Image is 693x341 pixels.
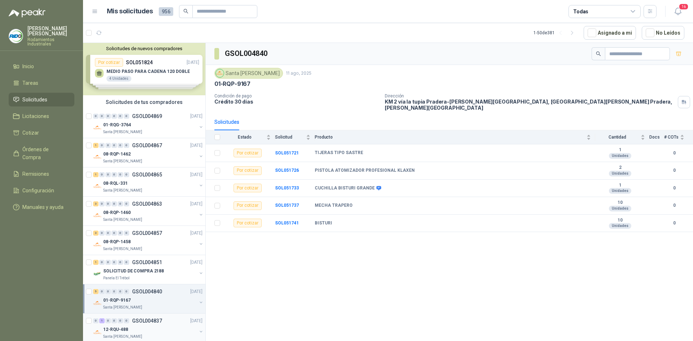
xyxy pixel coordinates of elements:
b: 0 [664,150,684,157]
p: 01-RQP-9167 [103,297,131,304]
span: 956 [159,7,173,16]
div: 0 [118,114,123,119]
span: # COTs [664,135,679,140]
h3: GSOL004840 [225,48,269,59]
p: [DATE] [190,230,202,237]
button: Asignado a mi [584,26,636,40]
span: Órdenes de Compra [22,145,67,161]
p: GSOL004863 [132,201,162,206]
b: 2 [595,165,645,171]
div: 0 [105,172,111,177]
b: 1 [595,183,645,188]
p: Santa [PERSON_NAME] [103,246,142,252]
div: 0 [93,318,99,323]
a: 3 0 0 0 0 0 GSOL004857[DATE] Company Logo08-RQP-1458Santa [PERSON_NAME] [93,229,204,252]
span: Solicitud [275,135,305,140]
div: 0 [112,231,117,236]
div: Unidades [609,188,631,194]
div: 5 [93,289,99,294]
div: 0 [124,172,129,177]
div: 1 - 50 de 381 [533,27,578,39]
div: 3 [93,201,99,206]
img: Company Logo [216,69,224,77]
span: Estado [225,135,265,140]
img: Company Logo [93,328,102,337]
b: 0 [664,220,684,227]
div: 0 [124,114,129,119]
p: GSOL004837 [132,318,162,323]
p: Santa [PERSON_NAME] [103,129,142,135]
div: 0 [105,260,111,265]
div: 0 [124,201,129,206]
b: SOL051721 [275,150,299,156]
span: Inicio [22,62,34,70]
a: Solicitudes [9,93,74,106]
a: SOL051741 [275,220,299,226]
a: 1 0 0 0 0 0 GSOL004851[DATE] Company LogoSOLICITUD DE COMPRA 2188Panela El Trébol [93,258,204,281]
span: search [183,9,188,14]
div: 1 [93,143,99,148]
div: 0 [112,143,117,148]
p: 11 ago, 2025 [286,70,311,77]
span: Configuración [22,187,54,194]
span: Remisiones [22,170,49,178]
p: 01-RQP-9167 [214,80,250,88]
a: Remisiones [9,167,74,181]
p: [DATE] [190,201,202,207]
a: Inicio [9,60,74,73]
div: Por cotizar [234,201,262,210]
p: 08-RQP-1460 [103,209,131,216]
div: 0 [105,318,111,323]
p: Santa [PERSON_NAME] [103,158,142,164]
img: Logo peakr [9,9,45,17]
span: Tareas [22,79,38,87]
div: Santa [PERSON_NAME] [214,68,283,79]
h1: Mis solicitudes [107,6,153,17]
a: Licitaciones [9,109,74,123]
th: Docs [649,130,664,144]
a: SOL051737 [275,203,299,208]
span: Cantidad [595,135,639,140]
b: 10 [595,200,645,206]
div: Todas [573,8,588,16]
div: 0 [112,172,117,177]
p: Santa [PERSON_NAME] [103,217,142,223]
p: KM 2 vía la tupia Pradera-[PERSON_NAME][GEOGRAPHIC_DATA], [GEOGRAPHIC_DATA][PERSON_NAME] Pradera ... [385,99,675,111]
b: 1 [595,147,645,153]
div: 0 [99,143,105,148]
a: SOL051726 [275,168,299,173]
div: Unidades [609,206,631,211]
b: 0 [664,202,684,209]
div: 0 [118,201,123,206]
div: 0 [118,318,123,323]
th: Cantidad [595,130,649,144]
b: SOL051733 [275,185,299,191]
p: 01-RQG-3764 [103,122,131,128]
a: Configuración [9,184,74,197]
div: 0 [105,114,111,119]
p: Santa [PERSON_NAME] [103,334,142,340]
div: 0 [93,114,99,119]
span: Producto [315,135,585,140]
p: [DATE] [190,288,202,295]
b: CUCHILLA BISTURI GRANDE [315,185,375,191]
div: 0 [105,201,111,206]
p: GSOL004851 [132,260,162,265]
div: 1 [93,260,99,265]
div: Unidades [609,223,631,229]
p: Santa [PERSON_NAME] [103,305,142,310]
p: Condición de pago [214,93,379,99]
p: GSOL004867 [132,143,162,148]
b: MECHA TRAPERO [315,203,353,209]
button: No Leídos [642,26,684,40]
a: 3 0 0 0 0 0 GSOL004863[DATE] Company Logo08-RQP-1460Santa [PERSON_NAME] [93,200,204,223]
a: 0 0 0 0 0 0 GSOL004869[DATE] Company Logo01-RQG-3764Santa [PERSON_NAME] [93,112,204,135]
th: Producto [315,130,595,144]
div: Por cotizar [234,219,262,227]
div: 0 [105,143,111,148]
div: 0 [99,172,105,177]
div: 0 [99,260,105,265]
p: SOLICITUD DE COMPRA 2188 [103,268,164,275]
div: Solicitudes de nuevos compradoresPor cotizarSOL051824[DATE] MEDIO PASO PARA CADENA 120 DOBLE4 Uni... [83,43,205,95]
